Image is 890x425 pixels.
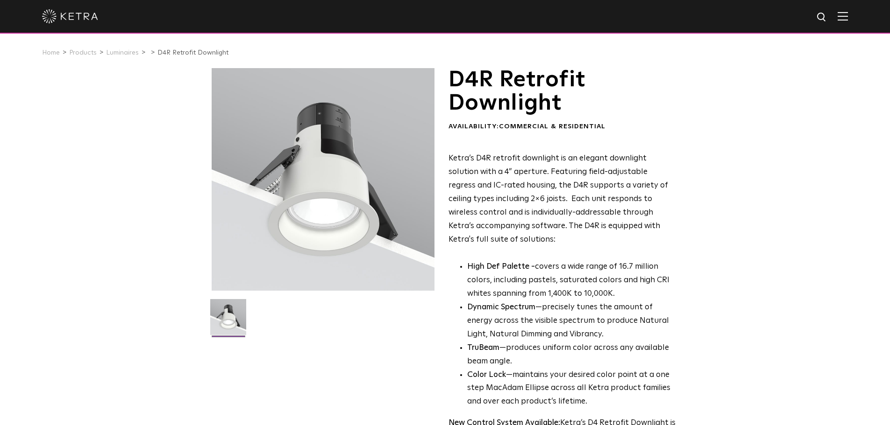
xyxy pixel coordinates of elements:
strong: Color Lock [467,371,506,379]
li: —precisely tunes the amount of energy across the visible spectrum to produce Natural Light, Natur... [467,301,676,341]
li: —produces uniform color across any available beam angle. [467,341,676,369]
img: search icon [816,12,828,23]
img: D4R Retrofit Downlight [210,299,246,342]
a: Products [69,49,97,56]
img: Hamburger%20Nav.svg [838,12,848,21]
a: Luminaires [106,49,139,56]
strong: TruBeam [467,344,499,352]
div: Availability: [449,122,676,132]
img: ketra-logo-2019-white [42,9,98,23]
strong: Dynamic Spectrum [467,303,535,311]
strong: High Def Palette - [467,263,535,271]
h1: D4R Retrofit Downlight [449,68,676,115]
a: Home [42,49,60,56]
p: Ketra’s D4R retrofit downlight is an elegant downlight solution with a 4” aperture. Featuring fie... [449,152,676,246]
li: —maintains your desired color point at a one step MacAdam Ellipse across all Ketra product famili... [467,369,676,409]
a: D4R Retrofit Downlight [157,49,228,56]
span: Commercial & Residential [499,123,605,130]
p: covers a wide range of 16.7 million colors, including pastels, saturated colors and high CRI whit... [467,260,676,301]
